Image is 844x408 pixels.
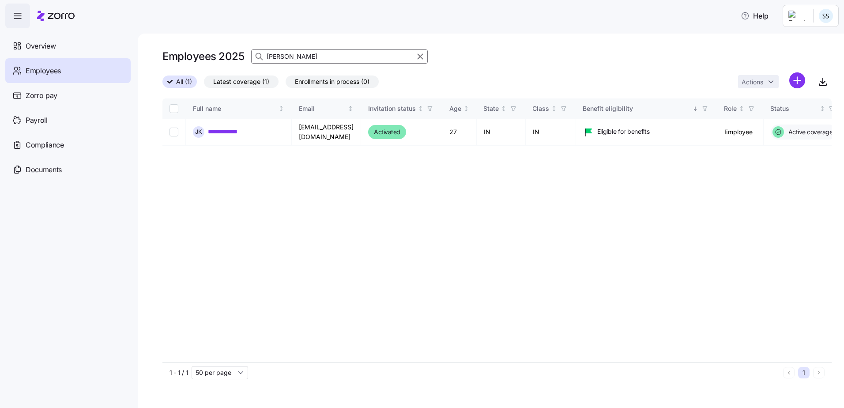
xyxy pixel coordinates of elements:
span: All (1) [176,76,192,87]
span: Overview [26,41,56,52]
div: Not sorted [463,106,469,112]
a: Employees [5,58,131,83]
div: Status [771,104,818,113]
button: Help [734,7,776,25]
button: 1 [798,367,810,378]
div: Full name [193,104,277,113]
span: Actions [742,79,763,85]
svg: add icon [789,72,805,88]
th: AgeNot sorted [442,98,477,119]
a: Overview [5,34,131,58]
div: Role [724,104,737,113]
th: Invitation statusNot sorted [361,98,442,119]
button: Actions [738,75,779,88]
td: 27 [442,119,477,146]
input: Select all records [170,104,178,113]
td: Employee [717,119,764,146]
span: 1 - 1 / 1 [170,368,188,377]
img: b3a65cbeab486ed89755b86cd886e362 [819,9,833,23]
input: Select record 1 [170,128,178,136]
div: Email [299,104,346,113]
span: J K [195,129,202,135]
div: Not sorted [418,106,424,112]
th: Full nameNot sorted [186,98,292,119]
span: Enrollments in process (0) [295,76,369,87]
img: Employer logo [788,11,806,21]
td: [EMAIL_ADDRESS][DOMAIN_NAME] [292,119,361,146]
span: Latest coverage (1) [213,76,269,87]
a: Documents [5,157,131,182]
th: Benefit eligibilitySorted descending [576,98,717,119]
th: EmailNot sorted [292,98,361,119]
div: Invitation status [368,104,416,113]
span: Help [741,11,769,21]
a: Payroll [5,108,131,132]
span: Payroll [26,115,48,126]
span: Zorro pay [26,90,57,101]
td: IN [526,119,576,146]
div: Not sorted [738,106,745,112]
th: StateNot sorted [477,98,526,119]
div: Sorted descending [692,106,698,112]
div: Age [449,104,461,113]
span: Employees [26,65,61,76]
span: Eligible for benefits [597,127,650,136]
a: Compliance [5,132,131,157]
th: ClassNot sorted [526,98,576,119]
div: Not sorted [278,106,284,112]
span: Documents [26,164,62,175]
td: IN [477,119,526,146]
span: Active coverage [786,128,833,136]
h1: Employees 2025 [162,49,244,63]
span: Activated [374,127,400,137]
input: Search Employees [251,49,428,64]
span: Compliance [26,140,64,151]
th: RoleNot sorted [717,98,764,119]
a: Zorro pay [5,83,131,108]
button: Previous page [783,367,795,378]
div: State [484,104,499,113]
div: Class [533,104,550,113]
div: Not sorted [501,106,507,112]
div: Not sorted [551,106,557,112]
div: Benefit eligibility [583,104,691,113]
div: Not sorted [819,106,825,112]
div: Not sorted [347,106,354,112]
button: Next page [813,367,825,378]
